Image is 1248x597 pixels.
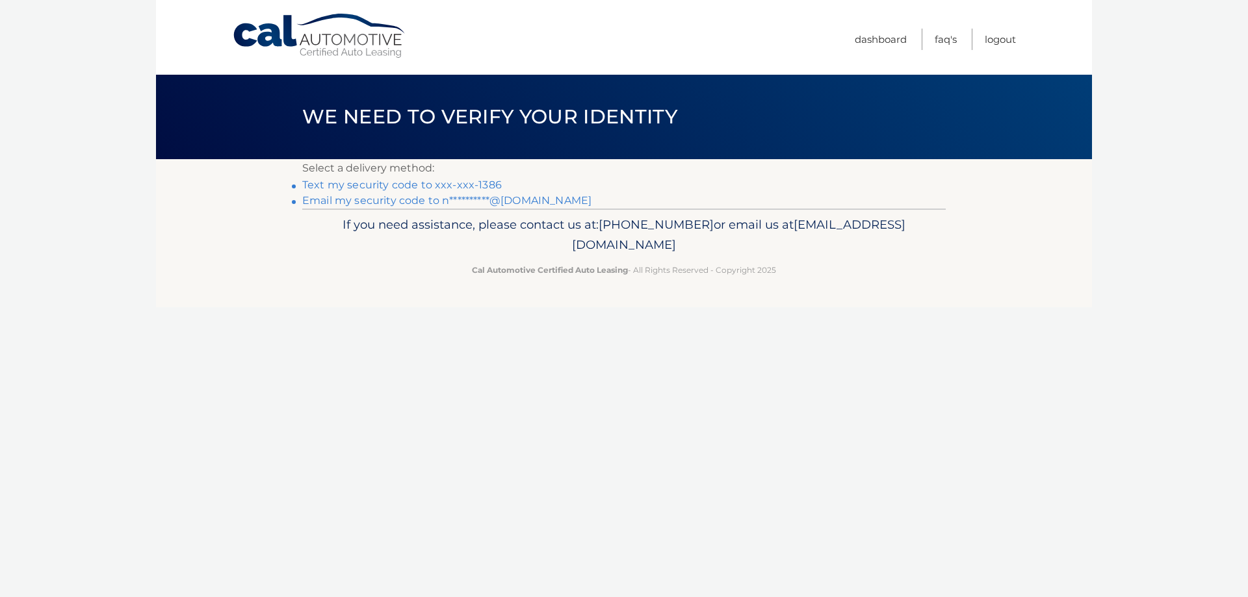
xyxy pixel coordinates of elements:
a: Dashboard [855,29,907,50]
p: If you need assistance, please contact us at: or email us at [311,214,937,256]
a: Cal Automotive [232,13,408,59]
span: [PHONE_NUMBER] [599,217,714,232]
strong: Cal Automotive Certified Auto Leasing [472,265,628,275]
a: Logout [985,29,1016,50]
a: Email my security code to n**********@[DOMAIN_NAME] [302,194,591,207]
a: FAQ's [935,29,957,50]
span: We need to verify your identity [302,105,677,129]
a: Text my security code to xxx-xxx-1386 [302,179,502,191]
p: Select a delivery method: [302,159,946,177]
p: - All Rights Reserved - Copyright 2025 [311,263,937,277]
